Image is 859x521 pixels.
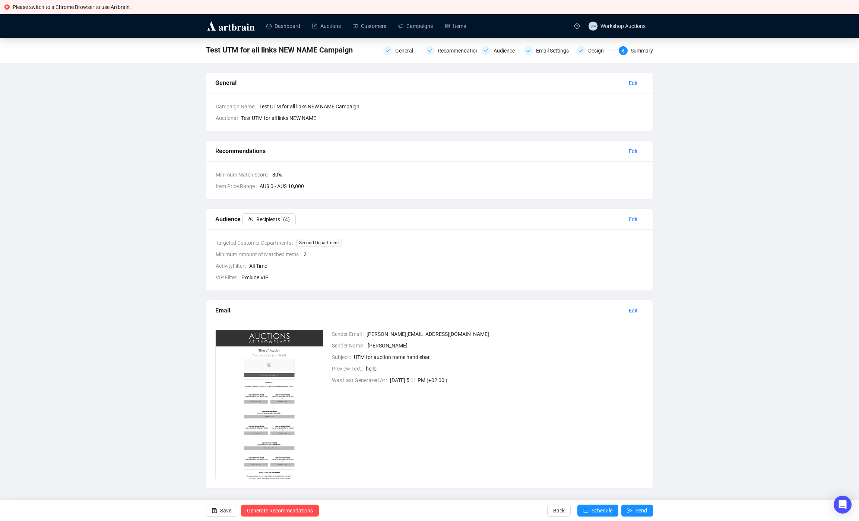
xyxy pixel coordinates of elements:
img: logo [206,20,256,32]
span: ( 4 ) [283,215,290,223]
span: Campaign Name [216,102,259,111]
span: Edit [629,79,638,87]
span: Test UTM for all links NEW NAME Campaign [206,44,353,56]
div: Recommendations [426,46,477,55]
button: Recipients(4) [242,213,296,225]
button: Edit [623,77,644,89]
div: Email Settings [536,46,573,55]
span: Send [635,500,647,521]
span: Second Department [296,239,342,247]
span: All Time [249,262,644,270]
div: 6Summary [619,46,653,55]
span: close-circle [4,4,10,10]
span: Back [553,500,565,521]
img: 1757517088619-ZmHSP2MbmhlkX45I.png [215,330,323,479]
span: Edit [629,147,638,155]
div: General [395,46,418,55]
a: Items [445,16,466,36]
a: Auctions [312,16,341,36]
span: Sender Email [332,330,367,338]
div: Email [215,306,623,315]
span: Minimum Amount of Matched Items [216,250,304,258]
span: Targeted Customer Departments [216,239,296,247]
div: Please switch to a Chrome Browser to use Artbrain. [13,3,855,11]
button: Generate Recommendations [241,505,319,517]
span: Edit [629,215,638,223]
span: Test UTM for all links NEW NAME Campaign [259,102,644,111]
div: Design [576,46,614,55]
span: Minimum Match Score [216,171,272,179]
span: AU$ 0 - AU$ 10,000 [260,182,644,190]
span: 80 % [272,171,644,179]
span: check [526,48,531,53]
span: team [248,216,253,222]
button: Send [621,505,653,517]
div: Audience [494,46,519,55]
span: Save [220,500,231,521]
span: calendar [583,508,589,513]
span: VIP Filter [216,273,241,282]
span: Audience [215,216,296,223]
div: Recommendations [438,46,486,55]
span: save [212,508,217,513]
button: Back [547,505,571,517]
span: Was Last Generated At [332,376,390,384]
button: Schedule [577,505,618,517]
span: Generate Recommendations [247,500,313,521]
span: check [579,48,583,53]
span: Preview Text [332,365,366,373]
span: Edit [629,306,638,315]
span: [DATE] 5:11 PM (+02:00 ) [390,376,644,384]
span: Recipients [256,215,280,223]
div: Design [588,46,608,55]
span: check [386,48,390,53]
button: Edit [623,145,644,157]
span: UTM for auction name handlebar [354,353,644,361]
span: check [428,48,432,53]
span: Exclude VIP [241,273,644,282]
div: General [383,46,421,55]
span: Schedule [592,500,612,521]
span: [PERSON_NAME] [368,341,644,350]
div: Audience [482,46,520,55]
span: ActivityFilter [216,262,249,270]
span: 6 [622,48,625,54]
a: Dashboard [266,16,300,36]
div: Recommendations [215,146,623,156]
div: Email Settings [524,46,572,55]
div: Summary [631,46,653,55]
div: Open Intercom Messenger [834,496,852,514]
span: send [627,508,633,513]
span: Auctions [216,114,241,122]
div: General [215,78,623,88]
span: Workshop Auctions [600,23,646,29]
span: 2 [304,250,644,258]
span: Item Price Range [216,182,260,190]
button: Edit [623,305,644,317]
a: question-circle [570,14,584,38]
span: Test UTM for all links NEW NAME [241,114,316,122]
span: Sender Name [332,341,368,350]
a: Customers [353,16,386,36]
span: Subject [332,353,354,361]
button: Save [206,505,237,517]
span: hello [366,365,644,373]
a: Campaigns [398,16,433,36]
button: Edit [623,213,644,225]
span: question-circle [574,23,580,29]
span: WA [590,23,596,29]
span: check [484,48,488,53]
span: [PERSON_NAME][EMAIL_ADDRESS][DOMAIN_NAME] [367,330,644,338]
